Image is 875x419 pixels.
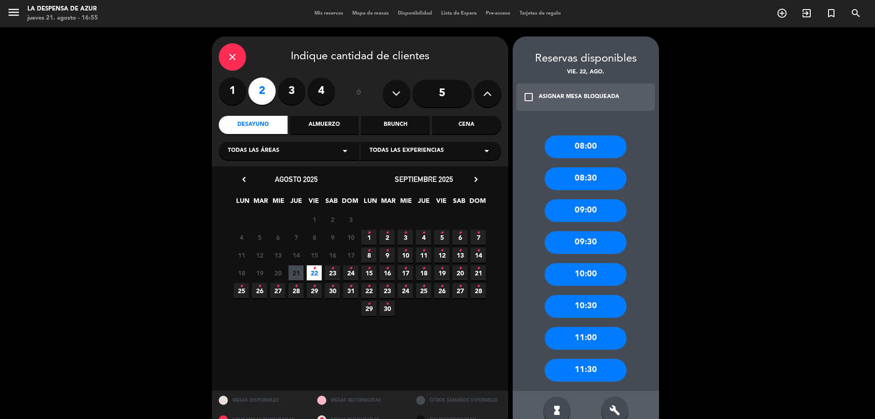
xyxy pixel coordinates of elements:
i: • [313,261,316,276]
span: Todas las áreas [228,146,279,155]
label: 1 [219,78,246,105]
span: 28 [471,283,486,298]
span: 27 [453,283,468,298]
div: MESAS DISPONIBLES [212,391,311,410]
span: 28 [288,283,304,298]
i: • [477,261,480,276]
span: 15 [361,265,376,280]
span: 14 [288,248,304,263]
span: JUE [288,196,304,211]
label: 4 [308,78,335,105]
span: 2 [380,230,395,245]
i: menu [7,5,21,19]
div: 10:00 [545,263,627,286]
span: 20 [453,265,468,280]
div: Indique cantidad de clientes [219,43,501,71]
span: 26 [434,283,449,298]
i: turned_in_not [826,8,837,19]
span: 2 [325,212,340,227]
span: Todas las experiencias [370,146,444,155]
span: VIE [306,196,321,211]
i: • [440,261,443,276]
div: 08:00 [545,135,627,158]
i: • [386,297,389,311]
span: 20 [270,265,285,280]
i: hourglass_full [551,405,562,416]
i: • [404,226,407,240]
span: Mis reservas [310,11,348,16]
i: • [404,261,407,276]
span: 17 [343,248,358,263]
span: 3 [343,212,358,227]
i: exit_to_app [801,8,812,19]
span: 8 [361,248,376,263]
i: • [440,279,443,294]
span: 25 [416,283,431,298]
i: • [458,279,462,294]
div: 09:00 [545,199,627,222]
span: 11 [416,248,431,263]
i: • [313,279,316,294]
span: 31 [343,283,358,298]
span: 16 [380,265,395,280]
span: SAB [324,196,339,211]
span: 27 [270,283,285,298]
i: • [367,261,371,276]
span: 24 [343,265,358,280]
div: Desayuno [219,116,288,134]
i: build [609,405,620,416]
span: 19 [434,265,449,280]
span: Lista de Espera [437,11,481,16]
span: DOM [469,196,484,211]
span: 6 [453,230,468,245]
span: 23 [325,265,340,280]
span: 26 [252,283,267,298]
span: LUN [363,196,378,211]
span: MIE [271,196,286,211]
i: • [440,226,443,240]
i: • [349,279,352,294]
span: 30 [380,301,395,316]
span: 17 [398,265,413,280]
div: Brunch [361,116,430,134]
span: 12 [434,248,449,263]
span: 5 [252,230,267,245]
span: Disponibilidad [393,11,437,16]
i: • [258,279,261,294]
div: ASIGNAR MESA BLOQUEADA [539,93,619,102]
i: add_circle_outline [777,8,787,19]
span: 4 [234,230,249,245]
i: • [404,243,407,258]
i: search [850,8,861,19]
i: • [367,279,371,294]
span: 19 [252,265,267,280]
span: 23 [380,283,395,298]
i: check_box_outline_blank [523,92,534,103]
span: 7 [471,230,486,245]
span: 22 [307,265,322,280]
i: arrow_drop_down [481,145,492,156]
i: • [367,226,371,240]
i: • [331,261,334,276]
i: • [440,243,443,258]
span: MIE [398,196,413,211]
div: 08:30 [545,167,627,190]
span: 22 [361,283,376,298]
i: • [276,279,279,294]
span: agosto 2025 [275,175,318,184]
span: MAR [381,196,396,211]
span: 18 [416,265,431,280]
span: 25 [234,283,249,298]
span: Mapa de mesas [348,11,393,16]
span: 18 [234,265,249,280]
span: 6 [270,230,285,245]
label: 3 [278,78,305,105]
i: • [477,279,480,294]
span: 1 [361,230,376,245]
span: VIE [434,196,449,211]
span: DOM [342,196,357,211]
i: • [458,261,462,276]
span: 8 [307,230,322,245]
div: MESAS RESTRINGIDAS [310,391,409,410]
div: OTROS TAMAÑOS DIPONIBLES [409,391,508,410]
